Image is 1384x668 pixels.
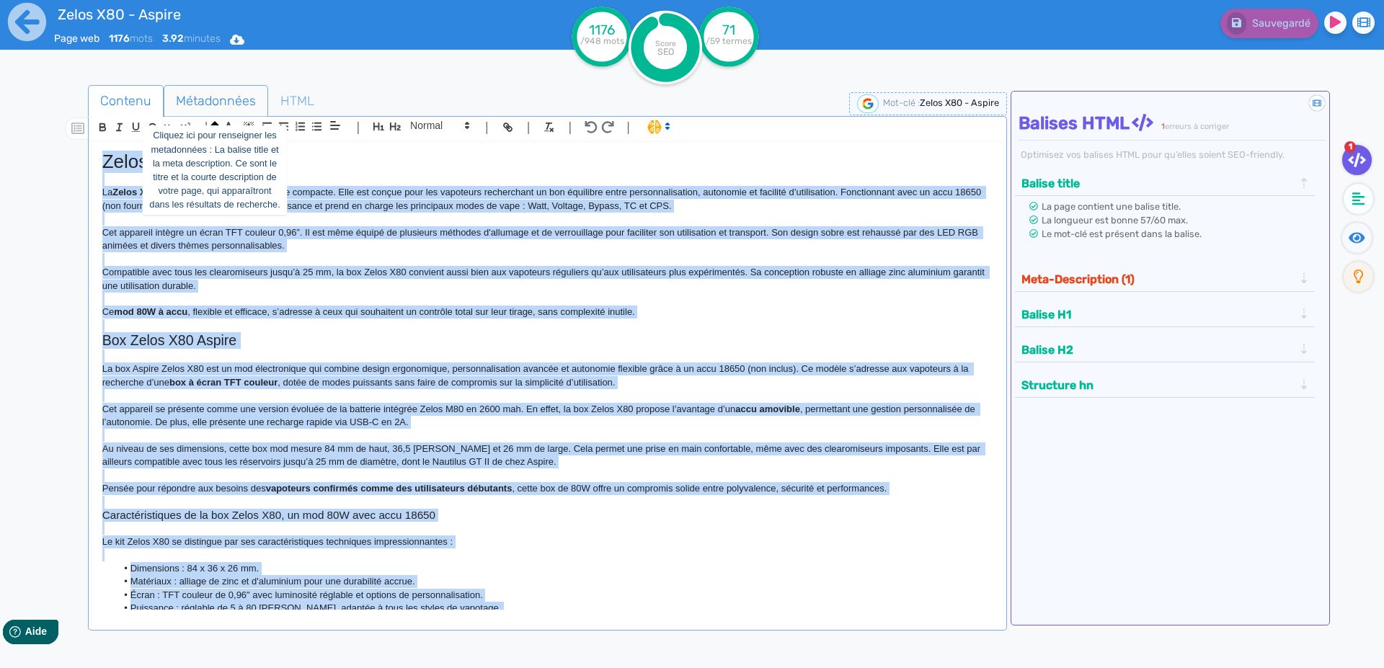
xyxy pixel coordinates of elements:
[1017,172,1313,195] div: Balise title
[102,442,993,469] p: Au niveau de ses dimensions, cette box mod mesure 84 mm de haut, 36,5 [PERSON_NAME] et 26 mm de l...
[102,509,993,522] h3: Caractéristiques de la box Zelos X80, un mod 80W avec accu 18650
[485,117,489,137] span: |
[1042,215,1188,226] span: La longueur est bonne 57/60 max.
[626,117,630,137] span: |
[568,117,572,137] span: |
[116,602,992,615] li: Puissance : réglable de 5 à 80 [PERSON_NAME], adaptée à tous les styles de vapotage.
[102,362,993,389] p: La box Aspire Zelos X80 est un mod électronique qui combine design ergonomique, personnalisation ...
[102,226,993,253] p: Cet appareil intègre un écran TFT couleur 0,96”. Il est même équipé de plusieurs méthodes d'allum...
[883,97,920,108] span: Mot-clé :
[162,32,184,45] b: 3.92
[1017,303,1298,326] button: Balise H1
[116,562,992,575] li: Dimensions : 84 x 36 x 26 mm.
[102,186,993,213] p: La est une box électronique compacte. Elle est conçue pour les vapoteurs recherchant un bon équil...
[735,404,800,414] strong: accu amovible
[1042,201,1181,212] span: La page contient une balise title.
[857,94,879,113] img: google-serp-logo.png
[266,483,513,494] strong: vapoteurs confirmés comme des utilisateurs débutants
[589,22,615,38] tspan: 1176
[164,85,268,117] a: MétadonnéesCliquez ici pour renseigner les metadonnées : La balise title et la meta description. ...
[114,306,187,317] strong: mod 80W à accu
[102,332,993,349] h2: Box Zelos X80 Aspire
[54,3,469,26] input: title
[706,36,752,46] tspan: /59 termes
[1252,17,1310,30] span: Sauvegardé
[722,22,735,38] tspan: 71
[356,117,360,137] span: |
[1220,9,1318,38] button: Sauvegardé
[1019,148,1326,161] div: Optimisez vos balises HTML pour qu’elles soient SEO-friendly.
[268,85,327,117] a: HTML
[74,12,95,23] span: Aide
[657,46,674,57] tspan: SEO
[1019,113,1326,134] h4: Balises HTML
[102,151,993,173] h1: Zelos X80 - Aspire
[641,118,675,135] span: I.Assistant
[169,377,278,388] strong: box à écran TFT couleur
[164,81,267,120] span: Métadonnées
[116,575,992,588] li: Matériaux : alliage de zinc et d'aluminium pour une durabilité accrue.
[54,32,99,45] span: Page web
[1161,122,1165,131] span: 1
[655,39,676,48] tspan: Score
[102,266,993,293] p: Compatible avec tous les clearomiseurs jusqu’à 25 mm, la box Zelos X80 convient aussi bien aux va...
[1017,172,1298,195] button: Balise title
[527,117,531,137] span: |
[1017,373,1298,397] button: Structure hn
[1344,141,1356,153] span: 1
[102,535,993,548] p: Le kit Zelos X80 se distingue par ses caractéristiques techniques impressionnantes :
[1165,122,1229,131] span: erreurs à corriger
[1017,267,1313,291] div: Meta-Description (1)
[162,32,221,45] span: minutes
[102,306,993,319] p: Ce , flexible et efficace, s’adresse à ceux qui souhaitent un contrôle total sur leur tirage, san...
[102,482,993,495] p: Pensée pour répondre aux besoins des , cette box de 80W offre un compromis solide entre polyvalen...
[116,589,992,602] li: Écran : TFT couleur de 0,96" avec luminosité réglable et options de personnalisation.
[109,32,153,45] span: mots
[1017,267,1298,291] button: Meta-Description (1)
[89,81,163,120] span: Contenu
[269,81,326,120] span: HTML
[580,36,624,46] tspan: /948 mots
[325,117,345,134] span: Aligment
[109,32,130,45] b: 1176
[88,85,164,117] a: Contenu
[1017,338,1298,362] button: Balise H2
[1017,338,1313,362] div: Balise H2
[112,187,187,197] strong: Zelos X80 Aspire
[205,117,208,137] span: |
[102,403,993,429] p: Cet appareil se présente comme une version évoluée de la batterie intégrée Zelos M80 en 2600 mah....
[1017,373,1313,397] div: Structure hn
[143,125,287,214] div: Cliquez ici pour renseigner les metadonnées : La balise title et la meta description. Ce sont le ...
[1042,228,1202,239] span: Le mot-clé est présent dans la balise.
[1017,303,1313,326] div: Balise H1
[920,97,999,108] span: Zelos X80 - Aspire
